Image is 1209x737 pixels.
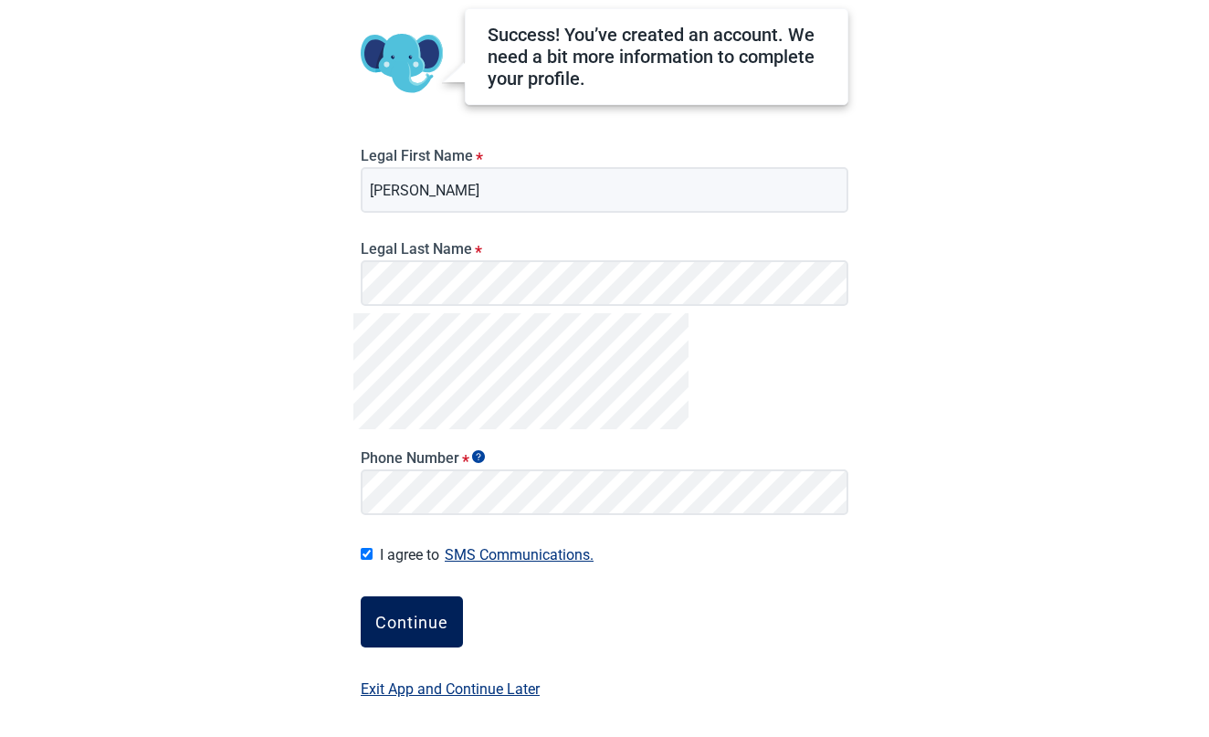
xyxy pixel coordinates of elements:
span: Show tooltip [472,450,485,463]
div: Continue [375,613,448,631]
label: I agree to [380,542,848,567]
button: Continue [361,596,463,648]
button: Exit App and Continue Later [361,677,540,737]
div: Success! You’ve created an account. We need a bit more information to complete your profile. [488,24,825,89]
label: Exit App and Continue Later [361,678,540,700]
label: Phone Number [361,449,848,467]
label: Legal Last Name [361,240,848,258]
button: I agree to [439,542,599,567]
label: Legal First Name [361,147,848,164]
img: Koda Elephant [361,23,443,105]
